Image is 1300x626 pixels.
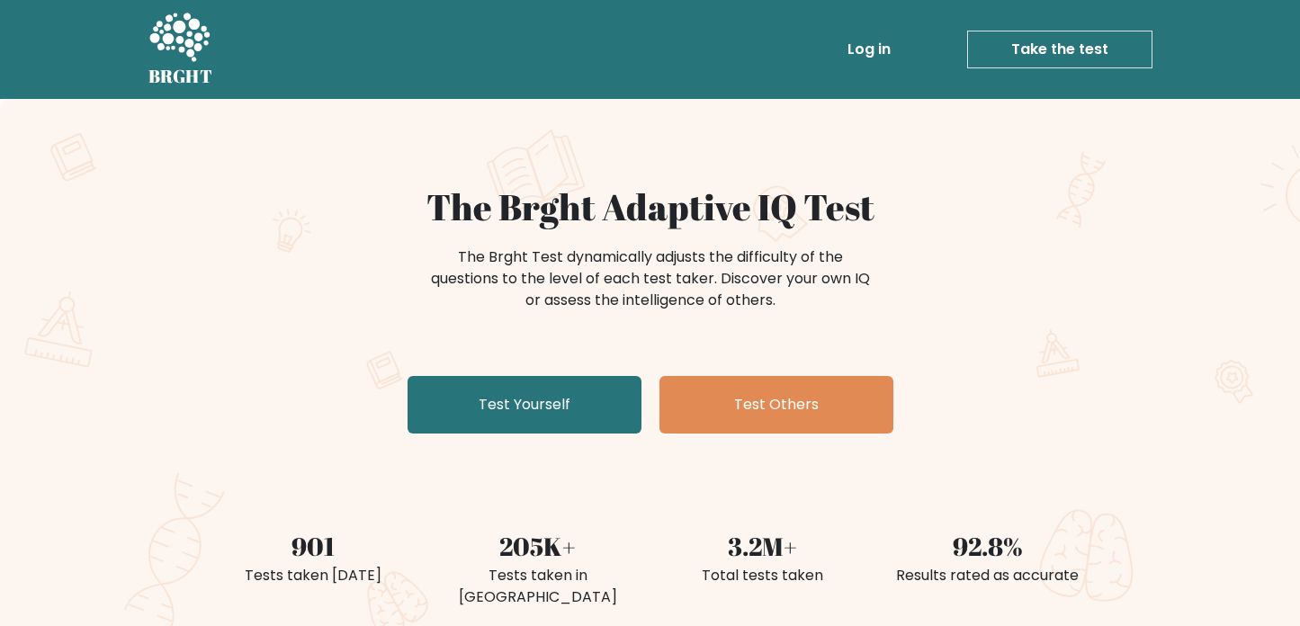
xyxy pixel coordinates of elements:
div: The Brght Test dynamically adjusts the difficulty of the questions to the level of each test take... [426,246,875,311]
a: Take the test [967,31,1152,68]
a: Log in [840,31,898,67]
div: Total tests taken [661,565,865,586]
div: 3.2M+ [661,527,865,565]
div: 92.8% [886,527,1089,565]
div: Tests taken [DATE] [211,565,415,586]
div: Tests taken in [GEOGRAPHIC_DATA] [436,565,640,608]
a: Test Yourself [408,376,641,434]
a: BRGHT [148,7,213,92]
div: Results rated as accurate [886,565,1089,586]
div: 205K+ [436,527,640,565]
a: Test Others [659,376,893,434]
div: 901 [211,527,415,565]
h5: BRGHT [148,66,213,87]
h1: The Brght Adaptive IQ Test [211,185,1089,228]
